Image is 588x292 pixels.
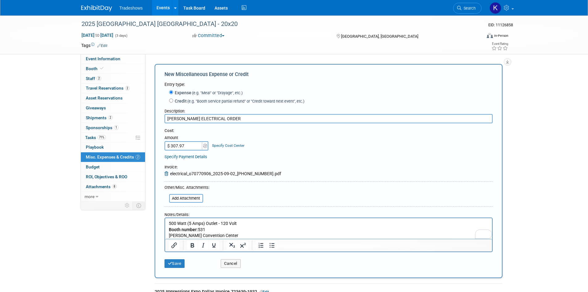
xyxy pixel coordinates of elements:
a: Misc. Expenses & Credits2 [81,152,145,162]
button: Numbered list [256,241,266,250]
label: Expense [173,90,243,96]
div: In-Person [494,33,508,38]
span: Tasks [85,135,106,140]
span: Tradeshows [119,6,143,11]
a: Specify Cost Center [212,143,244,148]
span: Sponsorships [86,125,119,130]
span: Budget [86,164,100,169]
div: Cost: [165,128,493,134]
span: Staff [86,76,101,81]
a: Staff2 [81,74,145,83]
span: 71% [98,135,106,140]
a: Playbook [81,142,145,152]
button: Superscript [238,241,248,250]
span: to [94,33,100,38]
iframe: Rich Text Area [165,218,492,239]
a: Tasks71% [81,133,145,142]
span: Giveaways [86,105,106,110]
span: 2 [108,115,113,120]
img: Format-Inperson.png [487,33,493,38]
button: Cancel [221,259,241,268]
a: more [81,192,145,201]
span: 8 [112,184,117,189]
a: Giveaways [81,103,145,113]
span: Shipments [86,115,113,120]
span: Travel Reservations [86,86,130,91]
td: Toggle Event Tabs [132,201,145,209]
div: Event Format [445,32,509,41]
a: Asset Reservations [81,93,145,103]
div: Entry type: [165,81,493,87]
label: Credit [173,98,304,104]
span: Invoice [165,165,177,169]
span: 1 [114,125,119,130]
div: 2025 [GEOGRAPHIC_DATA] [GEOGRAPHIC_DATA] - 20x20 [79,19,472,30]
span: Misc. Expenses & Credits [86,154,140,159]
td: Personalize Event Tab Strip [122,201,133,209]
td: Tags [81,42,107,49]
i: Booth reservation complete [100,67,103,70]
button: Underline [209,241,219,250]
span: Playbook [86,145,104,150]
span: Event Information [86,56,120,61]
img: ExhibitDay [81,5,112,11]
a: ROI, Objectives & ROO [81,172,145,182]
div: Other/Misc. Attachments: [165,185,210,192]
span: Asset Reservations [86,95,123,100]
div: Description: [165,106,493,114]
span: [DATE] [DATE] [81,32,114,38]
span: (e.g. "Booth service partial refund" or "Credit toward next event", etc.) [187,99,304,104]
span: (e.g. "Meal" or "Drayage", etc.) [191,91,243,95]
div: New Miscellaneous Expense or Credit [165,71,493,81]
button: Save [165,259,185,268]
span: 2 [136,155,140,159]
span: Event ID: 11126858 [488,23,513,27]
span: Attachments [86,184,117,189]
div: : [165,164,281,171]
a: Booth [81,64,145,74]
span: Booth [86,66,105,71]
button: Subscript [227,241,237,250]
a: Budget [81,162,145,172]
div: Notes/Details: [165,209,493,218]
a: Sponsorships1 [81,123,145,133]
a: Shipments2 [81,113,145,123]
span: (3 days) [115,34,127,38]
button: Insert/edit link [169,241,179,250]
button: Bold [187,241,198,250]
a: Edit [97,44,107,48]
button: Committed [190,32,227,39]
a: Event Information [81,54,145,64]
div: Amount [165,135,209,141]
span: [GEOGRAPHIC_DATA], [GEOGRAPHIC_DATA] [341,34,418,39]
a: Specify Payment Details [165,154,207,159]
span: ROI, Objectives & ROO [86,174,127,179]
div: Event Rating [491,42,508,45]
span: 2 [125,86,130,91]
button: Italic [198,241,208,250]
a: Remove Attachment [165,171,170,176]
a: Travel Reservations2 [81,83,145,93]
a: Attachments8 [81,182,145,192]
img: Karyna Kitsmey [490,2,501,14]
span: 2 [97,76,101,81]
span: more [85,194,94,199]
span: Search [461,6,476,11]
a: Search [453,3,482,14]
span: electrical_o70770906_2025-09-02_[PHONE_NUMBER].pdf [170,171,281,176]
button: Bullet list [267,241,277,250]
